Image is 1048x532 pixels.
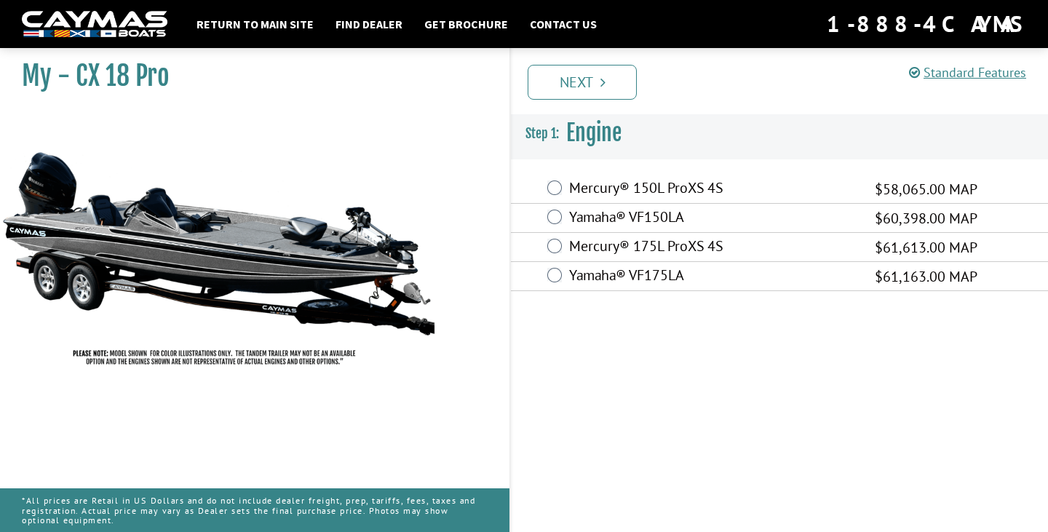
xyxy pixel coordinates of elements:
a: Standard Features [909,64,1026,81]
div: 1-888-4CAYMAS [827,8,1026,40]
p: *All prices are Retail in US Dollars and do not include dealer freight, prep, tariffs, fees, taxe... [22,488,488,532]
span: $58,065.00 MAP [875,178,977,200]
span: $60,398.00 MAP [875,207,977,229]
span: $61,613.00 MAP [875,237,977,258]
label: Yamaha® VF175LA [569,266,857,287]
span: $61,163.00 MAP [875,266,977,287]
img: white-logo-c9c8dbefe5ff5ceceb0f0178aa75bf4bb51f6bca0971e226c86eb53dfe498488.png [22,11,167,38]
label: Mercury® 150L ProXS 4S [569,179,857,200]
label: Mercury® 175L ProXS 4S [569,237,857,258]
a: Next [528,65,637,100]
ul: Pagination [524,63,1048,100]
a: Contact Us [523,15,604,33]
a: Find Dealer [328,15,410,33]
h3: Engine [511,106,1048,160]
h1: My - CX 18 Pro [22,60,473,92]
label: Yamaha® VF150LA [569,208,857,229]
a: Return to main site [189,15,321,33]
a: Get Brochure [417,15,515,33]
